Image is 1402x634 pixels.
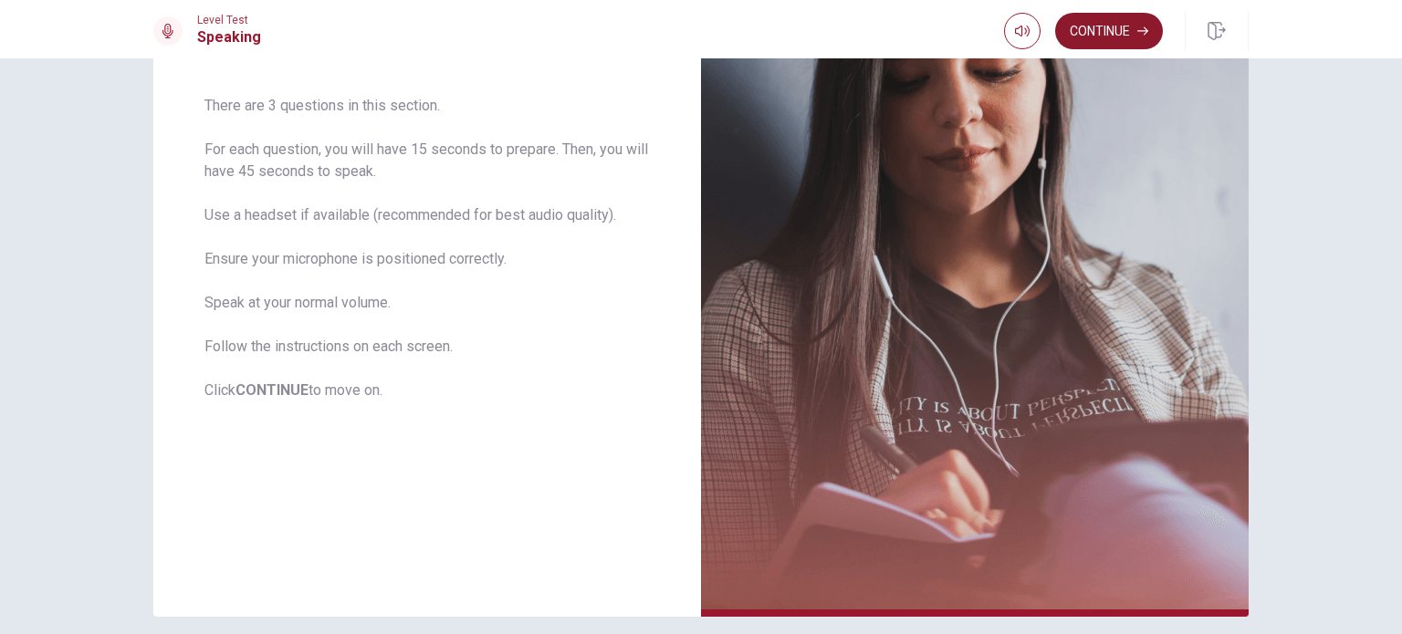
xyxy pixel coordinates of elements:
[235,381,309,399] b: CONTINUE
[197,26,261,48] h1: Speaking
[1055,13,1163,49] button: Continue
[197,14,261,26] span: Level Test
[204,95,650,401] span: There are 3 questions in this section. For each question, you will have 15 seconds to prepare. Th...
